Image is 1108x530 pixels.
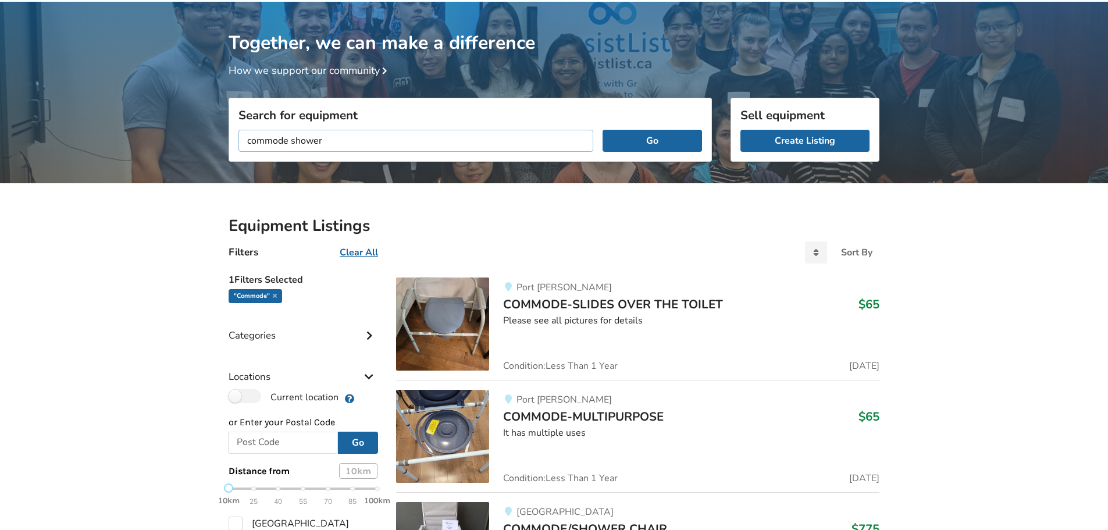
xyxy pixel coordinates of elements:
a: bathroom safety-commode-slides over the toilet Port [PERSON_NAME]COMMODE-SLIDES OVER THE TOILET$6... [396,278,879,380]
strong: 10km [218,496,240,506]
img: bathroom safety-commode-multipurpose [396,390,489,483]
span: Distance from [229,465,290,476]
span: COMMODE-SLIDES OVER THE TOILET [503,296,723,312]
a: Create Listing [740,130,870,152]
input: Post Code [228,432,338,454]
div: Sort By [841,248,872,257]
h3: Sell equipment [740,108,870,123]
span: Port [PERSON_NAME] [516,393,612,406]
a: bathroom safety-commode-multipurpose Port [PERSON_NAME]COMMODE-MULTIPURPOSE$65It has multiple use... [396,380,879,492]
span: Condition: Less Than 1 Year [503,361,618,371]
span: 70 [324,495,332,508]
img: bathroom safety-commode-slides over the toilet [396,278,489,371]
span: COMMODE-MULTIPURPOSE [503,408,664,425]
p: or Enter your Postal Code [229,416,377,429]
div: It has multiple uses [503,426,879,440]
strong: 100km [364,496,390,506]
h3: $65 [858,409,879,424]
div: 10 km [339,463,377,479]
span: [DATE] [849,361,879,371]
span: Condition: Less Than 1 Year [503,474,618,483]
input: I am looking for... [238,130,593,152]
span: [GEOGRAPHIC_DATA] [516,506,614,518]
h2: Equipment Listings [229,216,879,236]
h1: Together, we can make a difference [229,2,879,55]
div: "commode" [229,289,282,303]
h3: Search for equipment [238,108,702,123]
button: Go [603,130,702,152]
h3: $65 [858,297,879,312]
h4: Filters [229,246,258,259]
div: Categories [229,306,377,347]
div: Locations [229,347,377,389]
h5: 1 Filters Selected [229,268,377,289]
span: 25 [250,495,258,508]
span: [DATE] [849,474,879,483]
label: Current location [229,389,339,404]
span: 85 [348,495,357,508]
a: How we support our community [229,63,391,77]
u: Clear All [340,246,378,259]
span: Port [PERSON_NAME] [516,281,612,294]
button: Go [338,432,378,454]
span: 40 [274,495,282,508]
span: 55 [299,495,307,508]
div: Please see all pictures for details [503,314,879,328]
